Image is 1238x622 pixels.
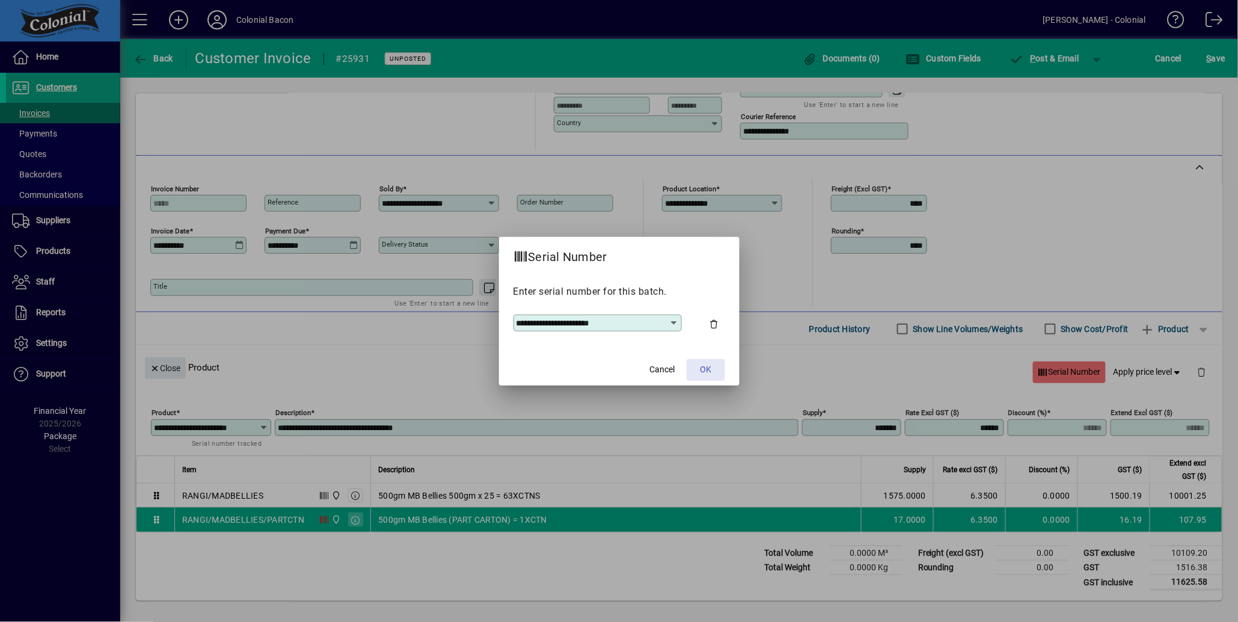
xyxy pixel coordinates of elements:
[687,359,725,381] button: OK
[499,237,622,272] h2: Serial Number
[513,285,725,299] p: Enter serial number for this batch.
[650,363,675,376] span: Cancel
[643,359,682,381] button: Cancel
[700,363,711,376] span: OK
